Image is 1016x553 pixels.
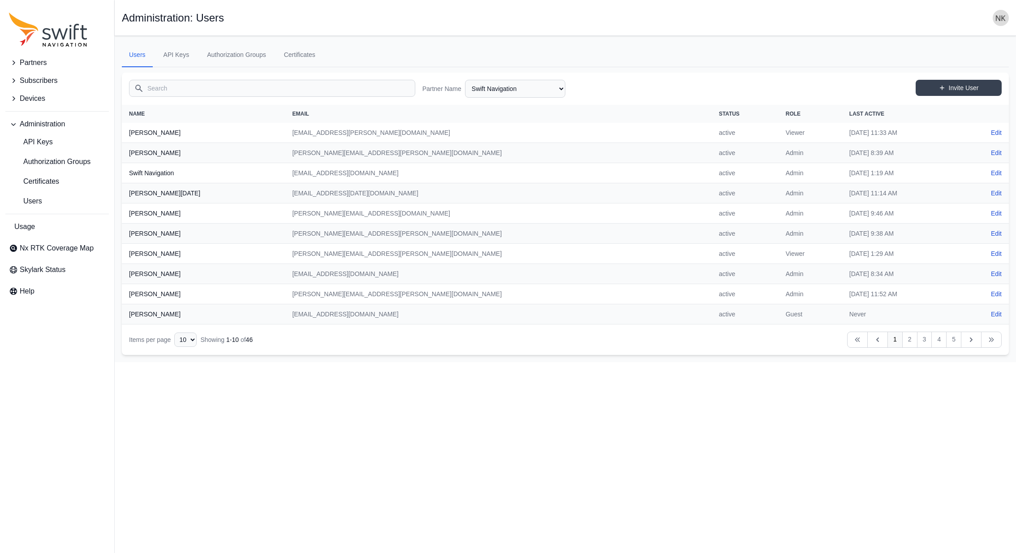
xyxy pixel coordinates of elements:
span: API Keys [9,137,53,147]
td: active [712,123,779,143]
a: Edit [991,209,1002,218]
a: Edit [991,148,1002,157]
td: active [712,284,779,304]
td: Admin [779,163,842,183]
a: API Keys [156,43,197,67]
td: Admin [779,224,842,244]
th: Swift Navigation [122,163,285,183]
label: Partner Name [422,84,461,93]
a: Authorization Groups [200,43,273,67]
td: [DATE] 9:46 AM [842,203,961,224]
a: Certificates [277,43,323,67]
span: Items per page [129,336,171,343]
img: user photo [993,10,1009,26]
span: Certificates [9,176,59,187]
a: Users [5,192,109,210]
a: Edit [991,269,1002,278]
td: active [712,183,779,203]
td: [DATE] 8:34 AM [842,264,961,284]
span: Authorization Groups [9,156,90,167]
span: Nx RTK Coverage Map [20,243,94,254]
td: Viewer [779,244,842,264]
th: [PERSON_NAME] [122,123,285,143]
td: active [712,203,779,224]
a: Invite User [916,80,1002,96]
td: [DATE] 9:38 AM [842,224,961,244]
td: Guest [779,304,842,324]
th: [PERSON_NAME] [122,264,285,284]
td: active [712,143,779,163]
a: 5 [946,332,961,348]
th: [PERSON_NAME] [122,304,285,324]
a: 3 [917,332,932,348]
th: Last Active [842,105,961,123]
a: 1 [887,332,903,348]
span: 46 [246,336,253,343]
td: Admin [779,143,842,163]
th: Name [122,105,285,123]
span: Devices [20,93,45,104]
td: active [712,304,779,324]
a: Users [122,43,153,67]
button: Partners [5,54,109,72]
nav: Table navigation [122,324,1009,355]
th: Status [712,105,779,123]
a: Edit [991,249,1002,258]
td: Admin [779,284,842,304]
a: Edit [991,128,1002,137]
a: Edit [991,229,1002,238]
a: Edit [991,189,1002,198]
a: Edit [991,289,1002,298]
button: Devices [5,90,109,108]
th: [PERSON_NAME] [122,244,285,264]
a: API Keys [5,133,109,151]
span: Subscribers [20,75,57,86]
td: [PERSON_NAME][EMAIL_ADDRESS][PERSON_NAME][DOMAIN_NAME] [285,284,711,304]
a: Edit [991,168,1002,177]
span: 1 - 10 [226,336,239,343]
td: [PERSON_NAME][EMAIL_ADDRESS][PERSON_NAME][DOMAIN_NAME] [285,224,711,244]
a: Nx RTK Coverage Map [5,239,109,257]
button: Administration [5,115,109,133]
td: Admin [779,264,842,284]
td: [PERSON_NAME][EMAIL_ADDRESS][PERSON_NAME][DOMAIN_NAME] [285,244,711,264]
td: [EMAIL_ADDRESS][PERSON_NAME][DOMAIN_NAME] [285,123,711,143]
td: Admin [779,203,842,224]
span: Administration [20,119,65,130]
span: Users [9,196,42,207]
a: Skylark Status [5,261,109,279]
th: Role [779,105,842,123]
a: 4 [931,332,947,348]
th: [PERSON_NAME] [122,203,285,224]
span: Help [20,286,34,297]
td: [EMAIL_ADDRESS][DOMAIN_NAME] [285,304,711,324]
th: [PERSON_NAME][DATE] [122,183,285,203]
td: active [712,224,779,244]
a: 2 [902,332,917,348]
span: Partners [20,57,47,68]
a: Certificates [5,173,109,190]
td: [PERSON_NAME][EMAIL_ADDRESS][PERSON_NAME][DOMAIN_NAME] [285,143,711,163]
td: [DATE] 11:33 AM [842,123,961,143]
div: Showing of [200,335,253,344]
span: Usage [14,221,35,232]
a: Usage [5,218,109,236]
h1: Administration: Users [122,13,224,23]
td: active [712,163,779,183]
td: [EMAIL_ADDRESS][DOMAIN_NAME] [285,163,711,183]
th: [PERSON_NAME] [122,284,285,304]
span: Skylark Status [20,264,65,275]
button: Subscribers [5,72,109,90]
th: [PERSON_NAME] [122,143,285,163]
td: [DATE] 11:52 AM [842,284,961,304]
td: [EMAIL_ADDRESS][DATE][DOMAIN_NAME] [285,183,711,203]
td: Admin [779,183,842,203]
input: Search [129,80,415,97]
td: active [712,264,779,284]
td: [EMAIL_ADDRESS][DOMAIN_NAME] [285,264,711,284]
select: Display Limit [174,333,197,347]
td: [DATE] 1:29 AM [842,244,961,264]
td: Never [842,304,961,324]
a: Edit [991,310,1002,319]
td: [DATE] 8:39 AM [842,143,961,163]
